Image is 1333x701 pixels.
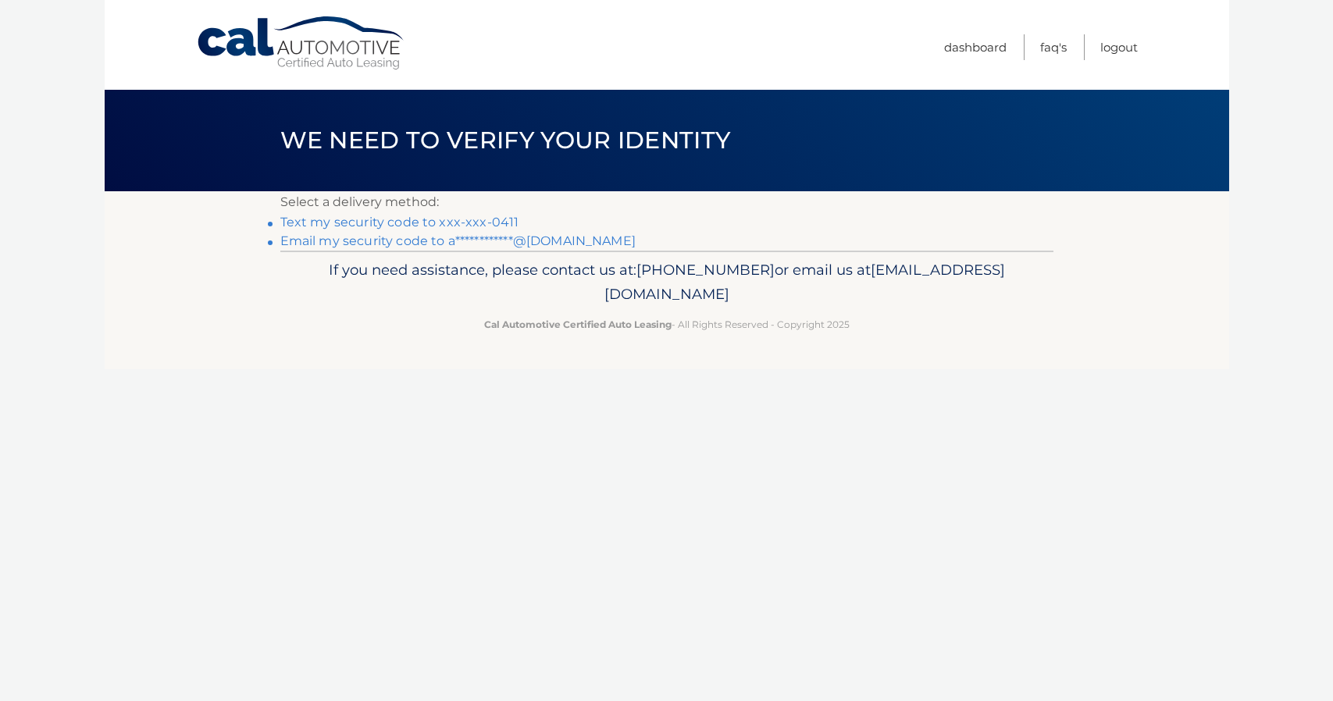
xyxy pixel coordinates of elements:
[196,16,407,71] a: Cal Automotive
[636,261,775,279] span: [PHONE_NUMBER]
[1100,34,1138,60] a: Logout
[290,316,1043,333] p: - All Rights Reserved - Copyright 2025
[280,215,519,230] a: Text my security code to xxx-xxx-0411
[280,126,731,155] span: We need to verify your identity
[280,191,1053,213] p: Select a delivery method:
[484,318,672,330] strong: Cal Automotive Certified Auto Leasing
[1040,34,1067,60] a: FAQ's
[290,258,1043,308] p: If you need assistance, please contact us at: or email us at
[944,34,1007,60] a: Dashboard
